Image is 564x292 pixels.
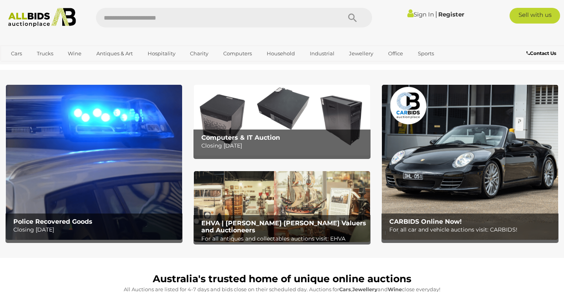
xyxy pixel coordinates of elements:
[382,85,558,239] img: CARBIDS Online Now!
[194,171,370,242] img: EHVA | Evans Hastings Valuers and Auctioneers
[344,47,378,60] a: Jewellery
[6,47,27,60] a: Cars
[526,49,558,58] a: Contact Us
[4,8,80,27] img: Allbids.com.au
[305,47,340,60] a: Industrial
[143,47,181,60] a: Hospitality
[262,47,300,60] a: Household
[201,234,366,244] p: For all antiques and collectables auctions visit: EHVA
[201,219,366,234] b: EHVA | [PERSON_NAME] [PERSON_NAME] Valuers and Auctioneers
[13,218,92,225] b: Police Recovered Goods
[201,134,280,141] b: Computers & IT Auction
[32,47,58,60] a: Trucks
[201,141,366,151] p: Closing [DATE]
[194,171,370,242] a: EHVA | Evans Hastings Valuers and Auctioneers EHVA | [PERSON_NAME] [PERSON_NAME] Valuers and Auct...
[333,8,372,27] button: Search
[438,11,464,18] a: Register
[63,47,87,60] a: Wine
[389,225,554,235] p: For all car and vehicle auctions visit: CARBIDS!
[218,47,257,60] a: Computers
[413,47,439,60] a: Sports
[389,218,462,225] b: CARBIDS Online Now!
[510,8,560,24] a: Sell with us
[382,85,558,239] a: CARBIDS Online Now! CARBIDS Online Now! For all car and vehicle auctions visit: CARBIDS!
[435,10,437,18] span: |
[6,85,182,239] img: Police Recovered Goods
[6,85,182,239] a: Police Recovered Goods Police Recovered Goods Closing [DATE]
[13,225,178,235] p: Closing [DATE]
[185,47,213,60] a: Charity
[526,50,556,56] b: Contact Us
[10,274,554,285] h1: Australia's trusted home of unique online auctions
[6,60,72,73] a: [GEOGRAPHIC_DATA]
[194,85,370,155] img: Computers & IT Auction
[194,85,370,155] a: Computers & IT Auction Computers & IT Auction Closing [DATE]
[91,47,138,60] a: Antiques & Art
[407,11,434,18] a: Sign In
[383,47,408,60] a: Office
